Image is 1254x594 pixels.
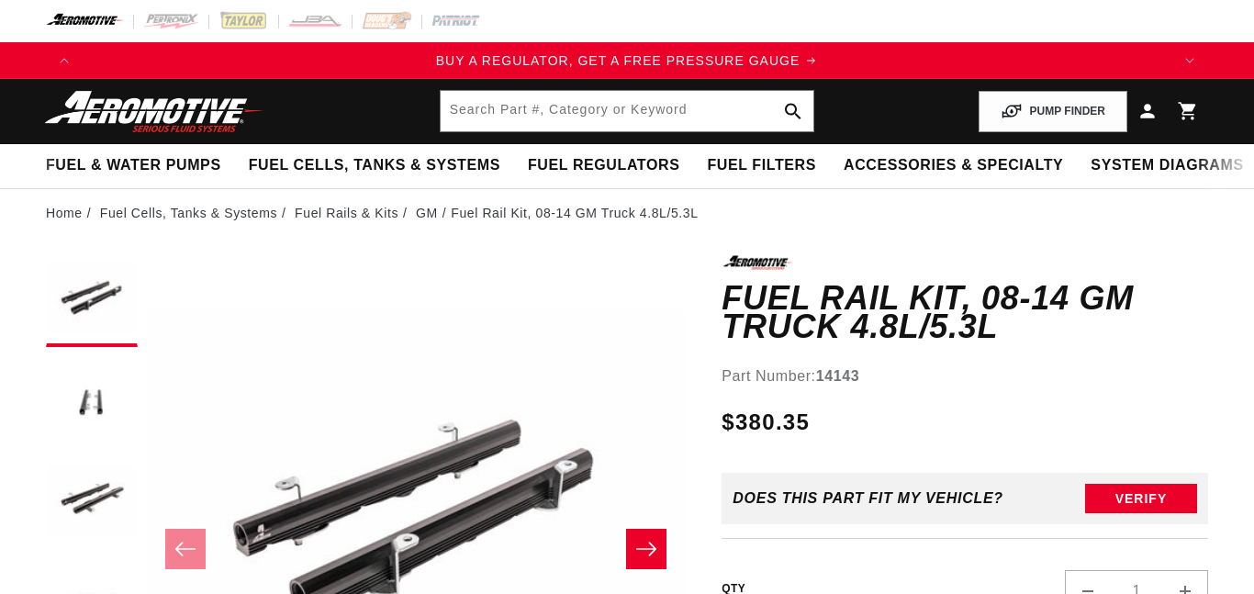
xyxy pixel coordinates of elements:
[46,255,138,347] button: Load image 1 in gallery view
[235,144,514,187] summary: Fuel Cells, Tanks & Systems
[416,203,438,223] a: GM
[1171,42,1208,79] button: Translation missing: en.sections.announcements.next_announcement
[626,529,666,569] button: Slide right
[436,53,801,68] span: BUY A REGULATOR, GET A FREE PRESSURE GAUGE
[46,457,138,549] button: Load image 3 in gallery view
[773,91,813,131] button: search button
[39,90,269,133] img: Aeromotive
[46,42,83,79] button: Translation missing: en.sections.announcements.previous_announcement
[707,156,816,175] span: Fuel Filters
[1085,484,1197,513] button: Verify
[83,50,1171,71] a: BUY A REGULATOR, GET A FREE PRESSURE GAUGE
[693,144,830,187] summary: Fuel Filters
[722,364,1208,388] div: Part Number:
[1091,156,1243,175] span: System Diagrams
[733,490,1003,507] div: Does This part fit My vehicle?
[46,203,1208,223] nav: breadcrumbs
[83,50,1171,71] div: Announcement
[46,203,83,223] a: Home
[528,156,679,175] span: Fuel Regulators
[100,203,291,223] li: Fuel Cells, Tanks & Systems
[32,144,235,187] summary: Fuel & Water Pumps
[830,144,1077,187] summary: Accessories & Specialty
[722,284,1208,342] h1: Fuel Rail Kit, 08-14 GM Truck 4.8L/5.3L
[979,91,1127,132] button: PUMP FINDER
[441,91,814,131] input: Search by Part Number, Category or Keyword
[165,529,206,569] button: Slide left
[46,156,221,175] span: Fuel & Water Pumps
[844,156,1063,175] span: Accessories & Specialty
[816,368,860,384] strong: 14143
[451,203,698,223] li: Fuel Rail Kit, 08-14 GM Truck 4.8L/5.3L
[722,406,810,439] span: $380.35
[83,50,1171,71] div: 1 of 4
[249,156,500,175] span: Fuel Cells, Tanks & Systems
[46,356,138,448] button: Load image 2 in gallery view
[295,203,398,223] a: Fuel Rails & Kits
[514,144,693,187] summary: Fuel Regulators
